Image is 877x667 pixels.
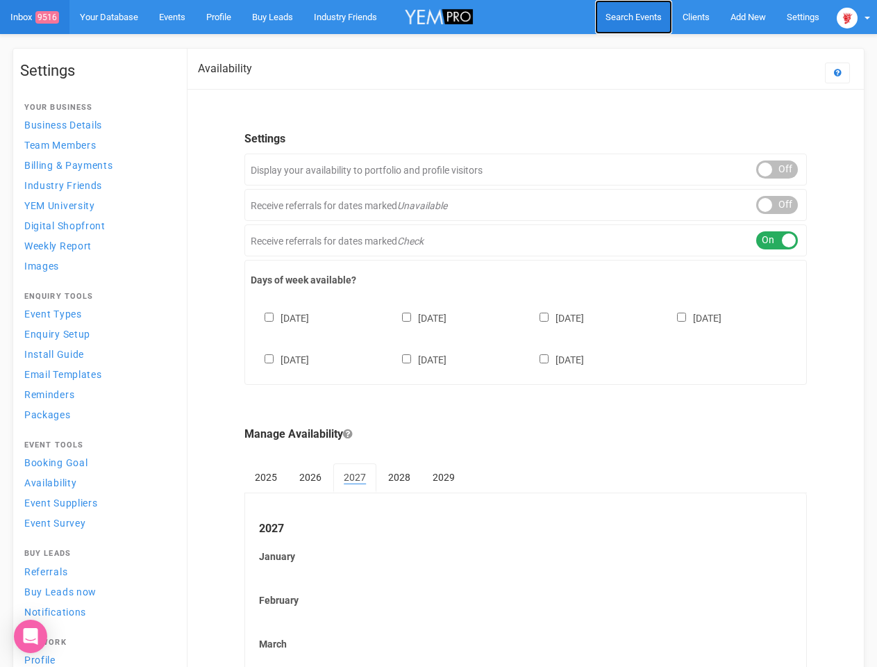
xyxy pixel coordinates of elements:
span: Install Guide [24,349,84,360]
input: [DATE] [677,313,686,322]
span: Add New [730,12,766,22]
a: Images [20,256,173,275]
label: [DATE] [251,310,309,325]
input: [DATE] [265,354,274,363]
label: [DATE] [526,352,584,367]
h4: Buy Leads [24,550,169,558]
input: [DATE] [540,313,549,322]
h4: Your Business [24,104,169,112]
a: Business Details [20,115,173,134]
span: Event Survey [24,518,85,529]
span: Team Members [24,140,96,151]
a: 2027 [333,463,376,493]
h1: Settings [20,63,173,79]
div: Open Intercom Messenger [14,620,47,653]
span: Weekly Report [24,240,92,252]
label: Days of week available? [251,273,801,287]
a: Packages [20,405,173,424]
span: Enquiry Setup [24,329,90,340]
a: Email Templates [20,365,173,384]
div: Receive referrals for dates marked [244,189,807,221]
span: Digital Shopfront [24,220,106,231]
span: Availability [24,477,76,488]
span: Billing & Payments [24,160,113,171]
a: Reminders [20,385,173,404]
label: January [259,550,792,563]
h4: Enquiry Tools [24,293,169,301]
a: Event Survey [20,513,173,532]
a: 2029 [422,463,465,491]
legend: Settings [244,131,807,147]
a: Notifications [20,602,173,621]
label: March [259,637,792,651]
img: open-uri20250107-2-1pbi2ie [837,8,858,28]
a: YEM University [20,196,173,215]
span: Search Events [605,12,662,22]
span: YEM University [24,200,95,211]
input: [DATE] [402,313,411,322]
span: Event Types [24,308,82,320]
div: Receive referrals for dates marked [244,224,807,256]
label: [DATE] [251,352,309,367]
a: Digital Shopfront [20,216,173,235]
label: [DATE] [388,352,446,367]
a: Booking Goal [20,453,173,472]
span: Event Suppliers [24,497,98,509]
label: February [259,593,792,607]
legend: 2027 [259,521,792,537]
a: Event Suppliers [20,493,173,512]
span: 9516 [35,11,59,24]
legend: Manage Availability [244,427,807,443]
h2: Availability [198,63,252,75]
a: Install Guide [20,345,173,363]
span: Reminders [24,389,74,400]
a: Billing & Payments [20,156,173,174]
span: Booking Goal [24,457,87,468]
a: Referrals [20,562,173,581]
em: Check [397,236,424,247]
div: Display your availability to portfolio and profile visitors [244,154,807,186]
span: Packages [24,409,71,420]
a: Enquiry Setup [20,324,173,343]
span: Clients [683,12,710,22]
a: Buy Leads now [20,582,173,601]
a: Industry Friends [20,176,173,195]
label: [DATE] [663,310,721,325]
input: [DATE] [265,313,274,322]
input: [DATE] [540,354,549,363]
a: 2028 [378,463,421,491]
a: Event Types [20,304,173,323]
a: 2025 [244,463,287,491]
h4: Event Tools [24,441,169,450]
span: Images [24,261,59,272]
a: 2026 [289,463,332,491]
em: Unavailable [397,200,447,211]
span: Email Templates [24,369,102,380]
label: [DATE] [388,310,446,325]
a: Team Members [20,135,173,154]
a: Weekly Report [20,236,173,255]
a: Availability [20,473,173,492]
label: [DATE] [526,310,584,325]
span: Notifications [24,607,86,618]
h4: Network [24,639,169,647]
span: Business Details [24,120,102,131]
input: [DATE] [402,354,411,363]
